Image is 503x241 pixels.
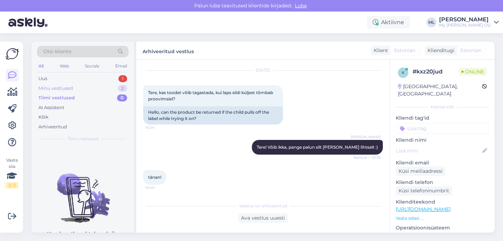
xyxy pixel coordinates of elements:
[238,213,288,223] div: Ava vestlus uuesti
[439,17,491,22] div: [PERSON_NAME]
[394,47,415,54] span: Estonian
[117,94,127,101] div: 0
[43,48,71,55] span: Otsi kliente
[460,47,482,54] span: Estonian
[396,123,489,134] input: Lisa tag
[396,136,489,144] p: Kliendi nimi
[396,147,481,155] input: Lisa nimi
[402,70,405,75] span: k
[47,230,119,238] p: Uued vestlused tulevad siia.
[143,106,283,125] div: Hello, can the product be returned if the child pulls off the label while trying it on?
[148,90,274,101] span: Tere, kas toodet võib tagastada, kui laps sildi küljest tõmbab proovimsiel?
[145,185,172,190] span: 10:45
[6,182,18,189] div: 2 / 3
[38,123,67,130] div: Arhiveeritud
[37,62,45,71] div: All
[396,224,489,232] p: Operatsioonisüsteem
[439,17,499,28] a: [PERSON_NAME]My [PERSON_NAME] OÜ
[396,159,489,166] p: Kliendi email
[396,104,489,110] div: Kliendi info
[118,75,127,82] div: 1
[427,17,436,27] div: ML
[83,62,101,71] div: Socials
[396,114,489,122] p: Kliendi tag'id
[413,68,459,76] div: # kxz20jud
[6,157,18,189] div: Vaata siia
[114,62,129,71] div: Email
[38,85,73,92] div: Minu vestlused
[396,166,445,176] div: Küsi meiliaadressi
[353,155,381,160] span: Nähtud ✓ 10:35
[38,114,49,121] div: Kõik
[58,62,71,71] div: Web
[425,47,454,54] div: Klienditugi
[396,215,489,221] p: Vaata edasi ...
[143,67,383,73] div: [DATE]
[459,68,487,76] span: Online
[145,125,172,130] span: 10:24
[38,94,75,101] div: Tiimi vestlused
[148,175,161,180] span: tänan!
[239,203,287,209] span: Vestlus on arhiveeritud
[351,134,381,140] span: [PERSON_NAME]
[38,104,64,111] div: AI Assistent
[396,206,451,212] a: [URL][DOMAIN_NAME]
[396,198,489,206] p: Klienditeekond
[398,83,482,98] div: [GEOGRAPHIC_DATA], [GEOGRAPHIC_DATA]
[396,179,489,186] p: Kliendi telefon
[396,186,452,196] div: Küsi telefoninumbrit
[118,85,127,92] div: 2
[38,75,47,82] div: Uus
[143,46,194,55] label: Arhiveeritud vestlus
[439,22,491,28] div: My [PERSON_NAME] OÜ
[396,232,489,239] p: Windows 10
[293,2,309,9] span: Luba
[367,16,410,29] div: Aktiivne
[67,136,99,142] span: Tiimi vestlused
[257,144,378,150] span: Tere! Võib ikka, pange palun silt [PERSON_NAME] lihtsalt :)
[6,47,19,61] img: Askly Logo
[371,47,388,54] div: Klient
[31,161,134,224] img: No chats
